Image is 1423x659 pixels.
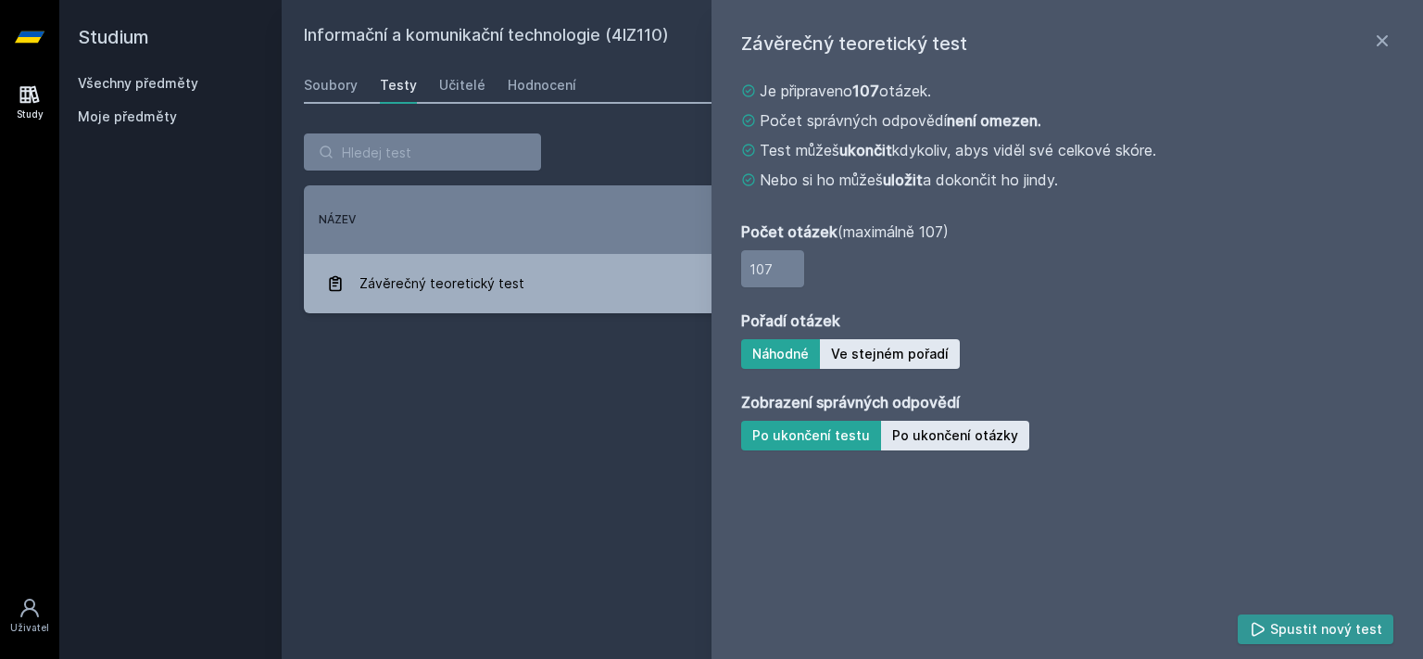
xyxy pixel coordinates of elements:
a: Testy [380,67,417,104]
div: Uživatel [10,621,49,635]
button: Název [319,211,356,228]
strong: Počet otázek [741,222,837,241]
a: Závěrečný teoretický test 30. 12. 2018 107 [304,254,1401,313]
h2: Informační a komunikační technologie (4IZ110) [304,22,1193,52]
div: Soubory [304,76,358,95]
span: Moje předměty [78,108,177,126]
a: Hodnocení [508,67,576,104]
div: Hodnocení [508,76,576,95]
input: Hledej test [304,133,541,171]
a: Učitelé [439,67,485,104]
span: Závěrečný teoretický test [359,265,524,302]
a: Study [4,74,56,131]
strong: ukončit [839,141,892,159]
span: Nebo si ho můžeš a dokončit ho jindy. [760,169,1058,191]
span: (maximálně 107) [741,221,949,243]
a: Uživatel [4,588,56,644]
span: Test můžeš kdykoliv, abys viděl své celkové skóre. [760,139,1156,161]
span: Počet správných odpovědí [760,109,1041,132]
strong: Pořadí otázek [741,310,840,332]
a: Soubory [304,67,358,104]
div: Study [17,108,44,121]
div: Testy [380,76,417,95]
strong: není omezen. [947,111,1041,130]
div: Učitelé [439,76,485,95]
strong: uložit [883,171,923,189]
a: Všechny předměty [78,75,198,91]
